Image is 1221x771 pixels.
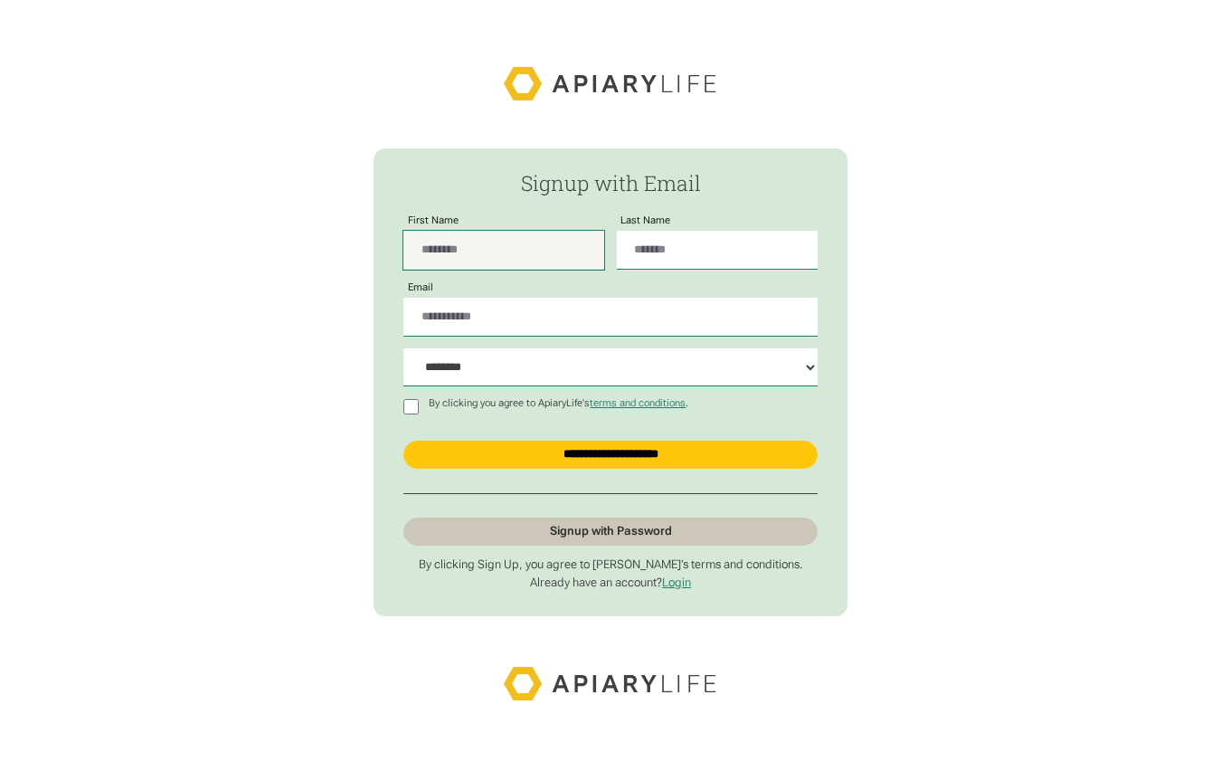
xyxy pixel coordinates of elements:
a: Login [662,576,691,589]
p: By clicking Sign Up, you agree to [PERSON_NAME]’s terms and conditions. [403,557,818,572]
a: terms and conditions [590,397,686,409]
label: First Name [403,215,464,226]
a: Signup with Password [403,518,818,546]
p: Already have an account? [403,576,818,590]
p: By clicking you agree to ApiaryLife's . [424,398,694,409]
form: Passwordless Signup [374,148,847,616]
label: Email [403,282,439,293]
label: Last Name [617,215,677,226]
h2: Signup with Email [403,172,818,195]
